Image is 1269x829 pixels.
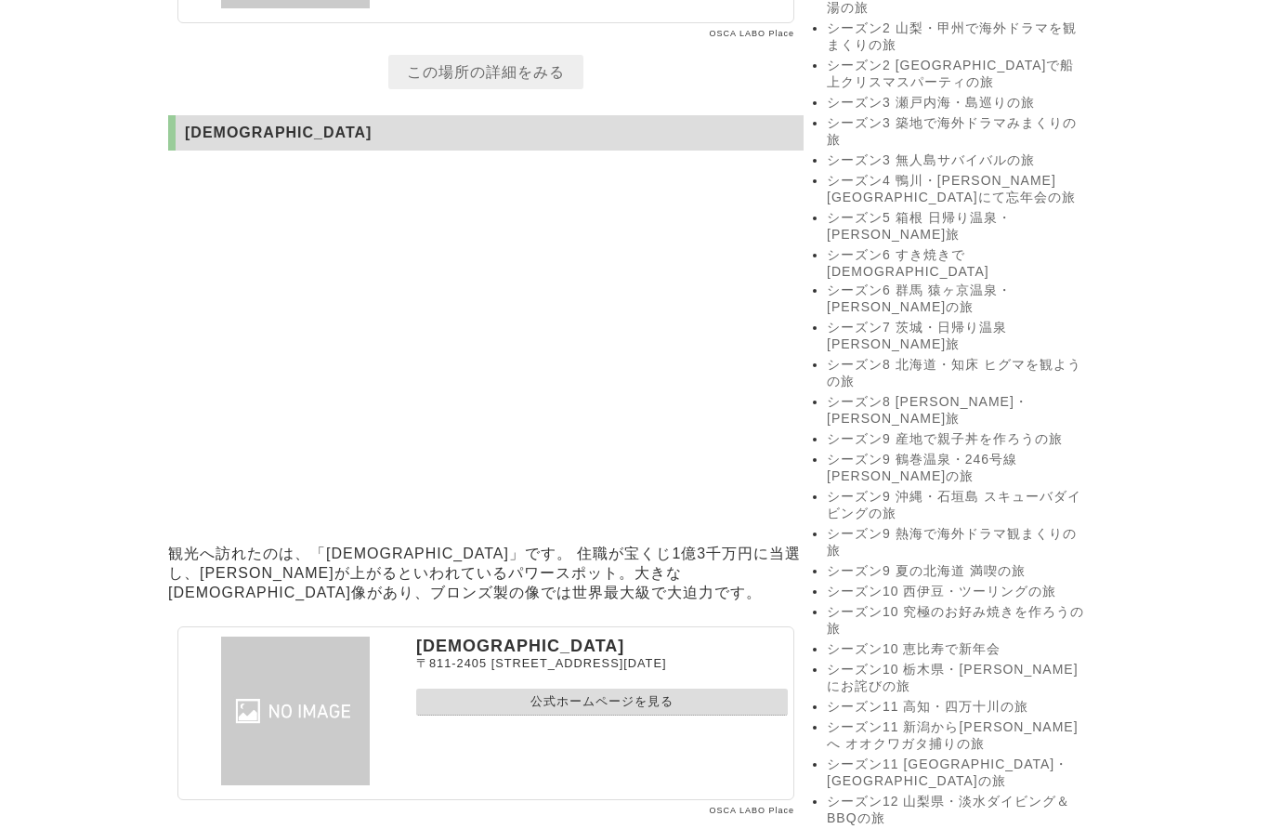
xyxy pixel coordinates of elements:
[491,656,667,670] span: [STREET_ADDRESS][DATE]
[827,173,1087,206] a: シーズン4 鴨川・[PERSON_NAME][GEOGRAPHIC_DATA]にて忘年会の旅
[827,719,1087,753] a: シーズン11 新潟から[PERSON_NAME]へ オオクワガタ捕りの旅
[827,662,1087,695] a: シーズン10 栃木県・[PERSON_NAME]にお詫びの旅
[827,431,1087,448] a: シーズン9 産地で親子丼を作ろうの旅
[709,806,794,815] a: OSCA LABO Place
[709,29,794,38] a: OSCA LABO Place
[827,699,1087,716] a: シーズン11 高知・四万十川の旅
[416,689,788,716] a: 公式ホームページを見る
[416,637,788,656] p: [DEMOGRAPHIC_DATA]
[827,95,1087,112] a: シーズン3 瀬戸内海・島巡りの旅
[168,540,804,608] p: 観光へ訪れたのは、「[DEMOGRAPHIC_DATA]」です。 住職が宝くじ1億3千万円に当選し、[PERSON_NAME]が上がるといわれているパワースポット。大きな[DEMOGRAPHIC...
[416,656,487,670] span: 〒811-2405
[827,526,1087,559] a: シーズン9 熱海で海外ドラマ観まくりの旅
[827,152,1087,169] a: シーズン3 無人島サバイバルの旅
[827,489,1087,522] a: シーズン9 沖縄・石垣島 スキューバダイビングの旅
[827,584,1087,600] a: シーズン10 西伊豆・ツーリングの旅
[827,247,1087,279] a: シーズン6 すき焼きで[DEMOGRAPHIC_DATA]
[827,452,1087,485] a: シーズン9 鶴巻温泉・246号線 [PERSON_NAME]の旅
[827,357,1087,390] a: シーズン8 北海道・知床 ヒグマを観ようの旅
[827,210,1087,243] a: シーズン5 箱根 日帰り温泉・[PERSON_NAME]旅
[827,641,1087,658] a: シーズン10 恵比寿で新年会
[168,115,804,151] h2: [DEMOGRAPHIC_DATA]
[827,58,1087,91] a: シーズン2 [GEOGRAPHIC_DATA]で船上クリスマスパーティの旅
[184,637,407,785] img: 南蔵院
[827,320,1087,353] a: シーズン7 茨城・日帰り温泉 [PERSON_NAME]旅
[827,20,1087,54] a: シーズン2 山梨・甲州で海外ドラマを観まくりの旅
[827,283,1087,316] a: シーズン6 群馬 猿ヶ京温泉・[PERSON_NAME]の旅
[827,115,1087,149] a: シーズン3 築地で海外ドラマみまくりの旅
[388,55,583,89] a: この場所の詳細をみる
[827,794,1087,827] a: シーズン12 山梨県・淡水ダイビング＆BBQの旅
[827,757,1087,790] a: シーズン11 [GEOGRAPHIC_DATA]・[GEOGRAPHIC_DATA]の旅
[827,604,1087,638] a: シーズン10 究極のお好み焼きを作ろうの旅
[827,394,1087,428] a: シーズン8 [PERSON_NAME]・[PERSON_NAME]旅
[827,563,1087,580] a: シーズン9 夏の北海道 満喫の旅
